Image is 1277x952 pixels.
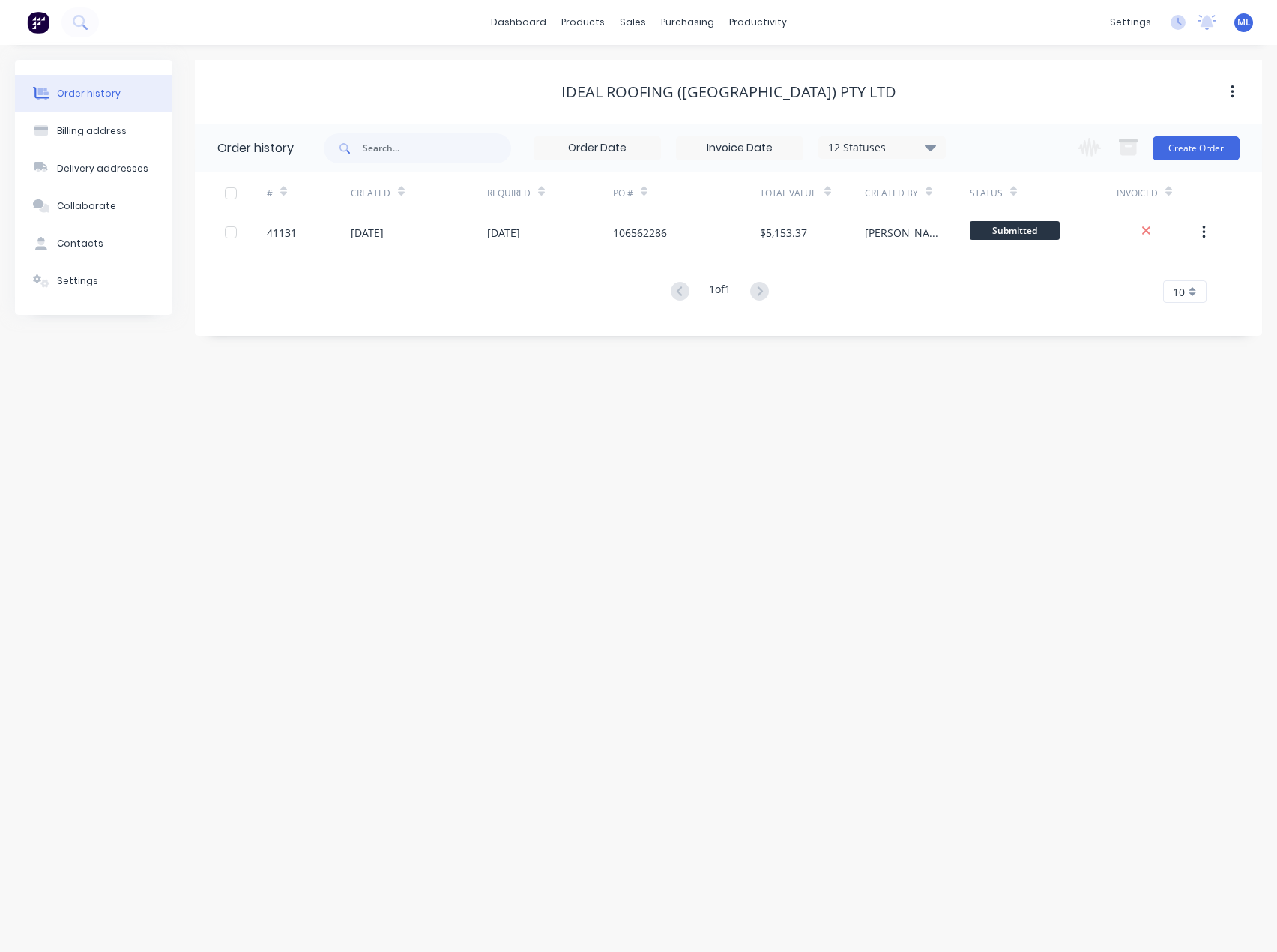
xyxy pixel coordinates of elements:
[1237,16,1251,29] span: ML
[1102,11,1159,34] div: settings
[613,172,760,214] div: PO #
[865,172,970,214] div: Created By
[15,75,172,112] button: Order history
[487,225,520,241] div: [DATE]
[27,11,49,34] img: Factory
[1117,172,1201,214] div: Invoiced
[351,225,384,241] div: [DATE]
[363,133,511,163] input: Search...
[613,225,667,241] div: 106562286
[760,225,807,241] div: $5,153.37
[483,11,554,34] a: dashboard
[653,11,722,34] div: purchasing
[267,225,297,241] div: 41131
[709,281,731,303] div: 1 of 1
[865,187,918,200] div: Created By
[57,199,116,213] div: Collaborate
[722,11,794,34] div: productivity
[487,172,613,214] div: Required
[677,137,803,160] input: Invoice Date
[217,139,294,157] div: Order history
[760,172,865,214] div: Total Value
[15,187,172,225] button: Collaborate
[267,187,273,200] div: #
[1173,284,1185,300] span: 10
[57,237,103,250] div: Contacts
[57,124,127,138] div: Billing address
[57,274,98,288] div: Settings
[57,162,148,175] div: Delivery addresses
[760,187,817,200] div: Total Value
[351,187,390,200] div: Created
[554,11,612,34] div: products
[487,187,531,200] div: Required
[970,187,1003,200] div: Status
[15,262,172,300] button: Settings
[534,137,660,160] input: Order Date
[970,172,1117,214] div: Status
[613,187,633,200] div: PO #
[865,225,940,241] div: [PERSON_NAME]
[1117,187,1158,200] div: Invoiced
[267,172,351,214] div: #
[561,83,896,101] div: Ideal Roofing ([GEOGRAPHIC_DATA]) Pty Ltd
[1153,136,1240,160] button: Create Order
[15,150,172,187] button: Delivery addresses
[351,172,487,214] div: Created
[15,112,172,150] button: Billing address
[970,221,1060,240] span: Submitted
[57,87,121,100] div: Order history
[15,225,172,262] button: Contacts
[819,139,945,156] div: 12 Statuses
[612,11,653,34] div: sales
